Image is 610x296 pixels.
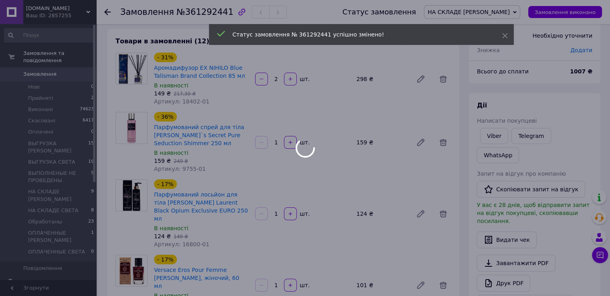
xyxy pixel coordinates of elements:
span: ВЫГРУЗКА СВЕТА [28,158,75,166]
span: Замовлення [120,7,174,17]
div: - 31% [154,53,177,62]
b: 1007 ₴ [570,68,592,75]
a: Telegram [511,128,551,144]
span: 6417 [83,117,94,124]
span: НА СКЛАДЕ СВЕТА [28,207,78,214]
span: 74623 [80,106,94,113]
a: Viber [480,128,508,144]
span: НА СКЛАДЕ [PERSON_NAME] [428,9,510,15]
button: Замовлення виконано [528,6,602,18]
div: - 17% [154,255,177,264]
span: 149 ₴ [154,90,171,97]
a: Завантажити PDF [477,255,555,272]
span: Нові [28,83,40,91]
span: 0 [91,83,94,91]
span: Оплачені [28,128,53,136]
span: Видалити [435,71,451,87]
div: 298 ₴ [353,73,409,85]
span: 19 [88,158,94,166]
span: 9 [91,170,94,184]
span: В наявності [154,82,188,89]
span: Mir-kosmetik.com.ua [26,5,86,12]
span: 1 [91,229,94,244]
span: 249 ₴ [174,158,188,164]
span: Видалити [435,277,451,293]
img: Аромадифузор EX NIHILO Blue Talisman Brand Collection 85 мл [116,53,147,84]
span: 149 ₴ [174,234,188,239]
span: 8 [91,207,94,214]
div: шт. [298,75,310,83]
span: Артикул: 16800-01 [154,241,209,247]
span: Артикул: 9755-01 [154,166,206,172]
a: Редагувати [413,206,429,222]
span: Повідомлення [23,265,62,272]
span: Написати покупцеві [477,118,537,124]
span: ВЫГРУЗКА [PERSON_NAME] [28,140,88,154]
span: 217,30 ₴ [174,91,196,97]
div: 124 ₴ [353,208,409,219]
span: Виконані [28,106,53,113]
div: Статус замовлення № 361292441 успішно змінено! [233,30,482,39]
img: Парфумований лосьйон для тіла Yves Saint Laurent Black Opium Exclusive EURO 250 мл [116,180,147,211]
div: Ваш ID: 2857255 [26,12,96,19]
a: Парфумований спрей для тіла [PERSON_NAME]`s Secret Pure Seduction Shimmer 250 мл [154,124,244,146]
span: Замовлення [23,71,57,78]
span: В наявності [154,225,188,231]
span: 0 [91,248,94,255]
span: Замовлення виконано [535,9,596,15]
button: Видати чек [477,231,537,248]
span: Видалити [435,206,451,222]
span: Артикул: 18402-01 [154,98,209,105]
a: Аромадифузор EX NIHILO Blue Talisman Brand Collection 85 мл [154,65,245,79]
div: 101 ₴ [353,280,409,291]
a: Редагувати [413,277,429,293]
span: Товари в замовленні (12) [116,37,209,45]
span: ОПЛАЧЕННЫЕ СВЕТА [28,248,85,255]
div: Статус замовлення [342,8,416,16]
span: 159 ₴ [154,158,171,164]
span: Видалити [435,134,451,150]
span: ОПЛАЧЕННЫЕ [PERSON_NAME] [28,229,91,244]
div: шт. [298,138,310,146]
span: Додати [570,47,592,53]
span: Знижка [477,47,500,53]
a: Парфумований лосьйон для тіла [PERSON_NAME] Laurent Black Opium Exclusive EURO 250 мл [154,191,248,222]
span: №361292441 [176,7,233,17]
span: 0 [91,128,94,136]
div: шт. [298,281,310,289]
a: Редагувати [413,134,429,150]
span: 9 [91,188,94,203]
img: Versace Eros Pour Femme TESTER LUX, жіночий, 60 мл [116,255,147,286]
div: 159 ₴ [353,137,409,148]
span: Дії [477,101,487,109]
button: Чат з покупцем [592,247,608,263]
span: Прийняті [28,95,53,102]
span: Запит на відгук про компанію [477,170,566,177]
a: WhatsApp [477,147,519,163]
span: Товари та послуги [23,278,74,286]
div: Повернутися назад [104,8,111,16]
button: Скопіювати запит на відгук [477,181,585,198]
span: Скасовані [28,117,55,124]
span: Обработаны [28,218,62,225]
span: 23 [88,218,94,225]
div: - 36% [154,112,177,122]
span: 2 [91,95,94,102]
a: Versace Eros Pour Femme [PERSON_NAME], жіночий, 60 мл [154,267,239,289]
span: Замовлення та повідомлення [23,50,96,64]
span: 15 [88,140,94,154]
span: НА СКЛАДЕ [PERSON_NAME] [28,188,91,203]
span: ВЫПОЛНЕНЫЕ НЕ ПРОВЕДЕНЫ [28,170,91,184]
span: У вас є 28 днів, щоб відправити запит на відгук покупцеві, скопіювавши посилання. [477,202,590,224]
input: Пошук [4,28,95,43]
a: Редагувати [413,71,429,87]
a: Друк PDF [477,275,530,292]
div: Необхідно уточнити [528,27,597,45]
div: - 17% [154,179,177,189]
span: В наявності [154,150,188,156]
img: Парфумований спрей для тіла Victoria`s Secret Pure Seduction Shimmer 250 мл [116,112,147,144]
span: 124 ₴ [154,233,171,239]
div: шт. [298,210,310,218]
span: Всього до сплати [477,68,529,75]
